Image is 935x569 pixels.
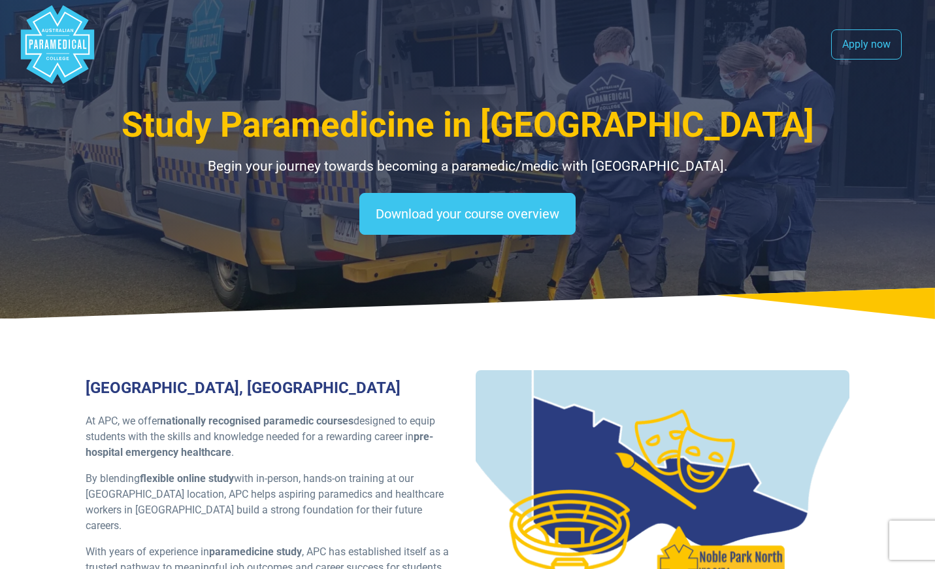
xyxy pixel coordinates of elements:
strong: pre-hospital emergency healthcare [86,430,433,458]
a: Download your course overview [359,193,576,235]
a: Apply now [831,29,902,60]
span: Study Paramedicine in [GEOGRAPHIC_DATA] [122,105,814,145]
div: Australian Paramedical College [18,5,97,84]
strong: flexible online study [140,472,234,485]
strong: paramedicine study [209,545,302,558]
p: By blending with in-person, hands-on training at our [GEOGRAPHIC_DATA] location, APC helps aspiri... [86,471,460,534]
strong: nationally recognised paramedic courses [160,415,353,427]
p: At APC, we offer designed to equip students with the skills and knowledge needed for a rewarding ... [86,413,460,460]
p: Begin your journey towards becoming a paramedic/medic with [GEOGRAPHIC_DATA]. [86,156,850,177]
h3: [GEOGRAPHIC_DATA], [GEOGRAPHIC_DATA] [86,379,460,398]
